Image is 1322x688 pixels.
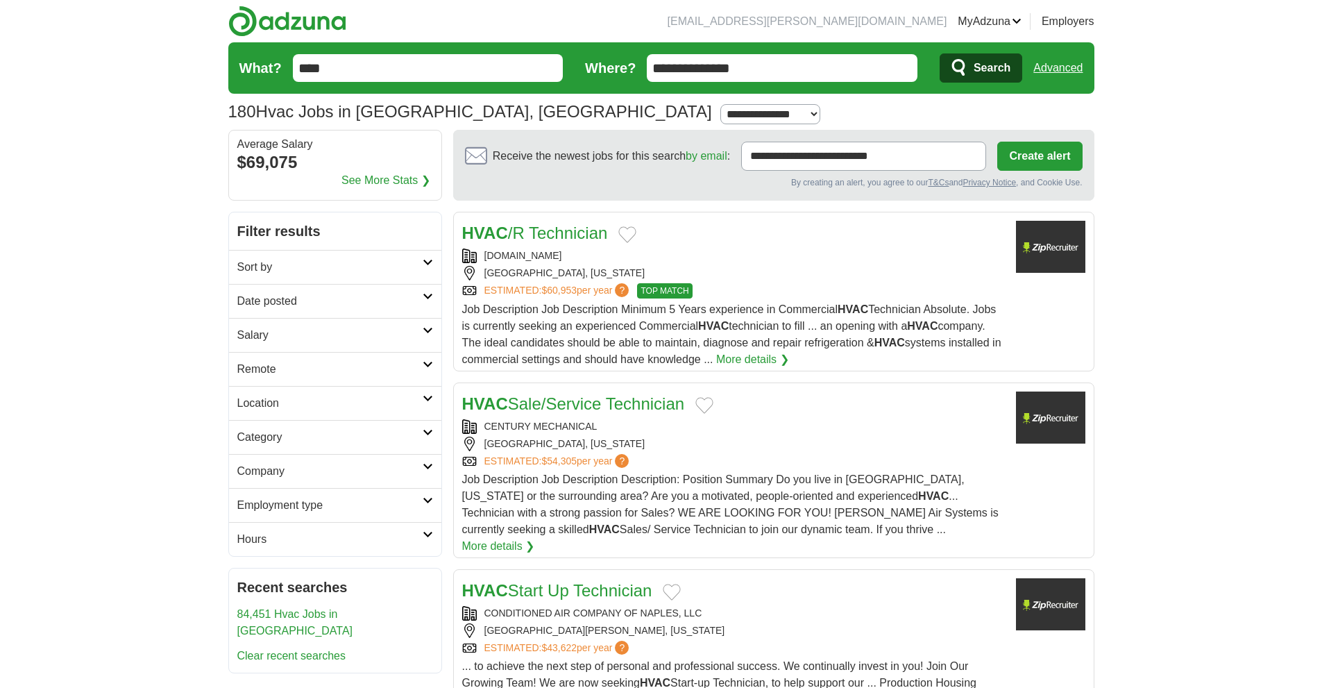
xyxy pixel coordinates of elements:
[940,53,1022,83] button: Search
[541,642,577,653] span: $43,622
[1016,578,1085,630] img: Company logo
[963,178,1016,187] a: Privacy Notice
[541,455,577,467] span: $54,305
[229,212,441,250] h2: Filter results
[589,523,620,535] strong: HVAC
[229,522,441,556] a: Hours
[698,320,729,332] strong: HVAC
[484,283,632,299] a: ESTIMATED:$60,953per year?
[928,178,949,187] a: T&Cs
[229,488,441,522] a: Employment type
[918,490,949,502] strong: HVAC
[237,395,423,412] h2: Location
[462,249,1005,263] div: [DOMAIN_NAME]
[237,531,423,548] h2: Hours
[465,176,1083,189] div: By creating an alert, you agree to our and , and Cookie Use.
[615,283,629,297] span: ?
[237,150,433,175] div: $69,075
[484,641,632,655] a: ESTIMATED:$43,622per year?
[958,13,1022,30] a: MyAdzuna
[229,420,441,454] a: Category
[716,351,789,368] a: More details ❯
[615,454,629,468] span: ?
[237,139,433,150] div: Average Salary
[462,394,508,413] strong: HVAC
[838,303,868,315] strong: HVAC
[462,581,652,600] a: HVACStart Up Technician
[229,318,441,352] a: Salary
[663,584,681,601] button: Add to favorite jobs
[228,102,712,121] h1: Hvac Jobs in [GEOGRAPHIC_DATA], [GEOGRAPHIC_DATA]
[1016,221,1085,273] img: Company logo
[686,150,727,162] a: by email
[237,650,346,662] a: Clear recent searches
[237,429,423,446] h2: Category
[462,419,1005,434] div: CENTURY MECHANICAL
[237,361,423,378] h2: Remote
[1042,13,1094,30] a: Employers
[462,266,1005,280] div: [GEOGRAPHIC_DATA], [US_STATE]
[615,641,629,655] span: ?
[541,285,577,296] span: $60,953
[229,352,441,386] a: Remote
[462,581,508,600] strong: HVAC
[237,293,423,310] h2: Date posted
[462,224,508,242] strong: HVAC
[229,284,441,318] a: Date posted
[637,283,692,299] span: TOP MATCH
[462,623,1005,638] div: [GEOGRAPHIC_DATA][PERSON_NAME], [US_STATE]
[974,54,1010,82] span: Search
[341,172,430,189] a: See More Stats ❯
[462,394,685,413] a: HVACSale/Service Technician
[229,386,441,420] a: Location
[462,437,1005,451] div: [GEOGRAPHIC_DATA], [US_STATE]
[237,608,353,637] a: 84,451 Hvac Jobs in [GEOGRAPHIC_DATA]
[237,327,423,344] h2: Salary
[229,250,441,284] a: Sort by
[493,148,730,165] span: Receive the newest jobs for this search :
[462,538,535,555] a: More details ❯
[668,13,947,30] li: [EMAIL_ADDRESS][PERSON_NAME][DOMAIN_NAME]
[874,337,905,349] strong: HVAC
[1033,54,1083,82] a: Advanced
[462,473,999,535] span: Job Description Job Description Description: Position Summary Do you live in [GEOGRAPHIC_DATA], [...
[228,99,256,124] span: 180
[228,6,346,37] img: Adzuna logo
[1016,392,1085,444] img: Company logo
[237,497,423,514] h2: Employment type
[229,454,441,488] a: Company
[239,58,282,78] label: What?
[907,320,938,332] strong: HVAC
[462,606,1005,621] div: CONDITIONED AIR COMPANY OF NAPLES, LLC
[237,259,423,276] h2: Sort by
[462,303,1001,365] span: Job Description Job Description Minimum 5 Years experience in Commercial Technician Absolute. Job...
[237,577,433,598] h2: Recent searches
[997,142,1082,171] button: Create alert
[585,58,636,78] label: Where?
[618,226,636,243] button: Add to favorite jobs
[695,397,713,414] button: Add to favorite jobs
[237,463,423,480] h2: Company
[462,224,608,242] a: HVAC/R Technician
[484,454,632,469] a: ESTIMATED:$54,305per year?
